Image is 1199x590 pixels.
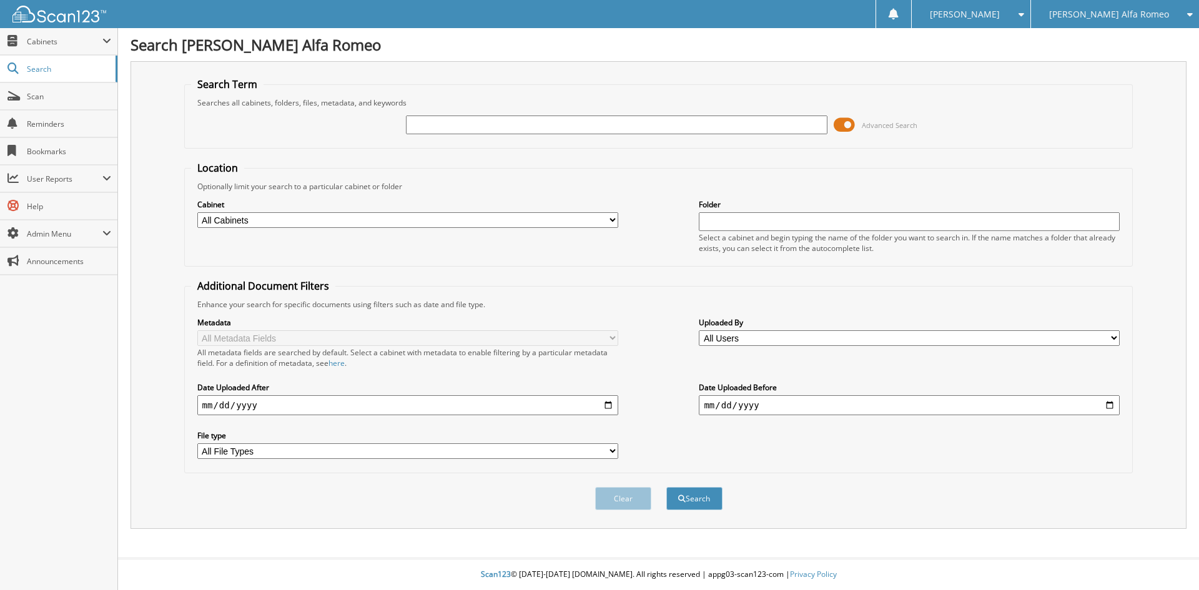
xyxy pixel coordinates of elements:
[699,232,1120,253] div: Select a cabinet and begin typing the name of the folder you want to search in. If the name match...
[197,430,618,441] label: File type
[595,487,651,510] button: Clear
[197,395,618,415] input: start
[328,358,345,368] a: here
[12,6,106,22] img: scan123-logo-white.svg
[197,317,618,328] label: Metadata
[27,36,102,47] span: Cabinets
[699,395,1120,415] input: end
[27,64,109,74] span: Search
[699,317,1120,328] label: Uploaded By
[191,181,1127,192] div: Optionally limit your search to a particular cabinet or folder
[27,91,111,102] span: Scan
[191,77,264,91] legend: Search Term
[790,569,837,579] a: Privacy Policy
[930,11,1000,18] span: [PERSON_NAME]
[27,119,111,129] span: Reminders
[862,120,917,130] span: Advanced Search
[131,34,1187,55] h1: Search [PERSON_NAME] Alfa Romeo
[481,569,511,579] span: Scan123
[666,487,723,510] button: Search
[1049,11,1169,18] span: [PERSON_NAME] Alfa Romeo
[118,559,1199,590] div: © [DATE]-[DATE] [DOMAIN_NAME]. All rights reserved | appg03-scan123-com |
[27,229,102,239] span: Admin Menu
[27,256,111,267] span: Announcements
[27,146,111,157] span: Bookmarks
[197,347,618,368] div: All metadata fields are searched by default. Select a cabinet with metadata to enable filtering b...
[191,161,244,175] legend: Location
[191,97,1127,108] div: Searches all cabinets, folders, files, metadata, and keywords
[27,201,111,212] span: Help
[197,199,618,210] label: Cabinet
[699,199,1120,210] label: Folder
[191,299,1127,310] div: Enhance your search for specific documents using filters such as date and file type.
[191,279,335,293] legend: Additional Document Filters
[27,174,102,184] span: User Reports
[699,382,1120,393] label: Date Uploaded Before
[197,382,618,393] label: Date Uploaded After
